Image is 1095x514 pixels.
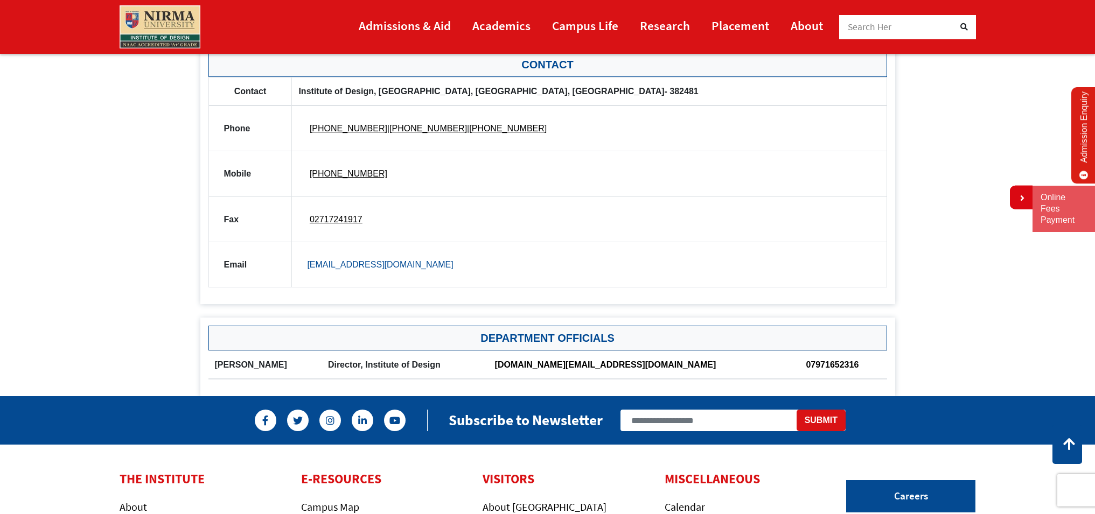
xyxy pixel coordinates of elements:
[806,360,859,369] a: 07971652316
[224,124,250,133] strong: Phone
[797,410,846,431] button: Submit
[310,124,387,133] a: [PHONE_NUMBER]
[120,5,200,48] img: main_logo
[472,13,531,38] a: Academics
[310,215,362,224] a: 02717241917
[846,480,975,512] a: Careers
[301,500,359,513] a: Campus Map
[791,13,823,38] a: About
[208,77,292,105] th: Contact
[208,52,887,77] h3: Contact
[307,260,453,269] a: [EMAIL_ADDRESS][DOMAIN_NAME]
[495,360,716,369] a: [DOMAIN_NAME][EMAIL_ADDRESS][DOMAIN_NAME]
[224,215,239,224] strong: Fax
[712,13,769,38] a: Placement
[640,13,690,38] a: Research
[120,500,147,513] a: About
[224,260,247,269] strong: Email
[665,500,705,513] a: Calendar
[469,124,547,133] a: [PHONE_NUMBER]
[1041,192,1087,226] a: Online Fees Payment
[389,124,467,133] a: [PHONE_NUMBER]
[322,350,489,379] th: Director, Institute of Design
[292,77,887,105] th: Institute of Design, [GEOGRAPHIC_DATA], [GEOGRAPHIC_DATA], [GEOGRAPHIC_DATA]- 382481
[449,411,603,429] h2: Subscribe to Newsletter
[359,13,451,38] a: Admissions & Aid
[552,13,618,38] a: Campus Life
[292,105,887,151] td: | |
[310,169,387,178] a: [PHONE_NUMBER]
[208,350,322,379] th: [PERSON_NAME]
[848,21,892,33] span: Search Her
[208,326,887,350] h3: Department Officials
[483,500,606,513] a: About [GEOGRAPHIC_DATA]
[224,169,252,178] strong: Mobile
